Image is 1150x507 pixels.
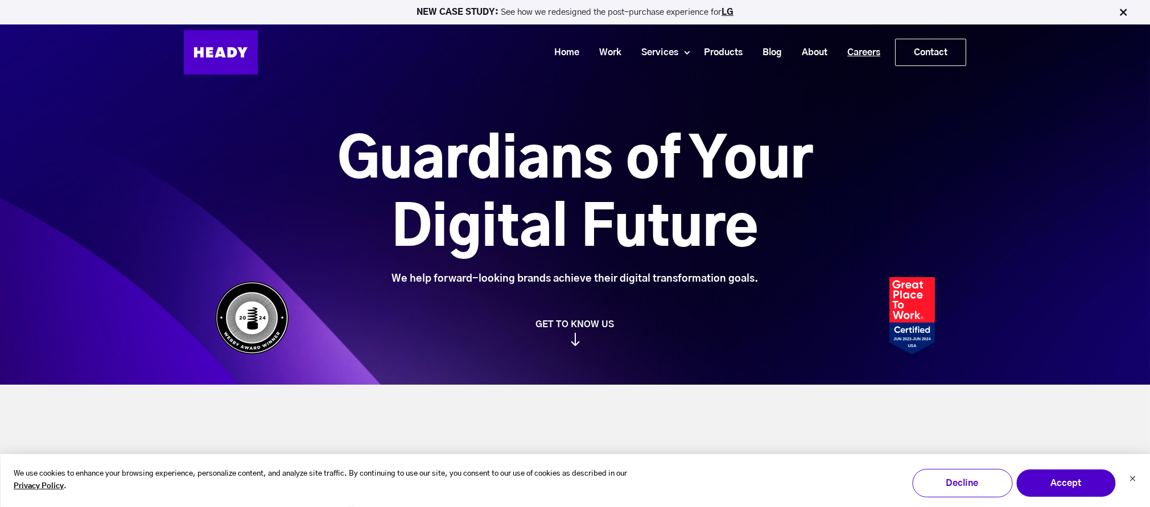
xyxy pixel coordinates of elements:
[274,273,876,285] div: We help forward-looking brands achieve their digital transformation goals.
[14,480,64,493] a: Privacy Policy
[690,42,748,63] a: Products
[889,277,935,355] img: Heady_2023_Certification_Badge
[215,281,289,355] img: Heady_WebbyAward_Winner-4
[627,42,684,63] a: Services
[1129,474,1136,486] button: Dismiss cookie banner
[833,42,886,63] a: Careers
[571,333,580,346] img: arrow_down
[748,42,788,63] a: Blog
[1118,7,1129,18] img: Close Bar
[585,42,627,63] a: Work
[896,39,966,65] a: Contact
[788,42,833,63] a: About
[184,30,258,75] img: Heady_Logo_Web-01 (1)
[274,127,876,263] h1: Guardians of Your Digital Future
[417,8,501,17] strong: NEW CASE STUDY:
[14,468,677,494] p: We use cookies to enhance your browsing experience, personalize content, and analyze site traffic...
[722,8,733,17] a: LG
[912,469,1012,497] button: Decline
[540,42,585,63] a: Home
[209,319,941,346] a: GET TO KNOW US
[5,8,1145,17] p: See how we redesigned the post-purchase experience for
[1016,469,1116,497] button: Accept
[269,39,966,66] div: Navigation Menu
